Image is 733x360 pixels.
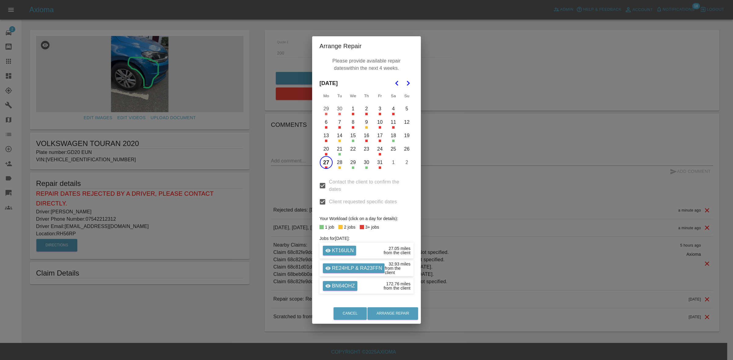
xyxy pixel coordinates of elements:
div: from the client [384,251,410,255]
th: Saturday [387,90,400,102]
button: Friday, October 17th, 2025 [374,129,386,142]
table: October 2025 [319,90,414,169]
button: Go to the Previous Month [392,78,403,89]
span: [DATE] [319,77,338,90]
button: Wednesday, October 1st, 2025 [347,102,359,115]
button: Friday, October 31st, 2025 [374,156,386,169]
button: Thursday, October 30th, 2025 [360,156,373,169]
button: Saturday, October 25th, 2025 [387,143,400,155]
button: Thursday, October 9th, 2025 [360,116,373,129]
th: Wednesday [346,90,360,102]
button: Cancel [334,307,367,320]
button: Wednesday, October 22nd, 2025 [347,143,359,155]
th: Monday [319,90,333,102]
h6: Jobs for [DATE] : [319,235,414,242]
th: Sunday [400,90,414,102]
button: Tuesday, October 28th, 2025 [333,156,346,169]
th: Tuesday [333,90,346,102]
button: Monday, October 20th, 2025 [320,143,333,155]
div: 1 job [325,223,334,231]
a: RE24HLP & RA23FFN [323,263,385,273]
div: 32.93 miles [388,262,410,266]
p: KT16ULN [332,247,354,254]
button: Sunday, October 26th, 2025 [400,143,413,155]
button: Thursday, October 23rd, 2025 [360,143,373,155]
button: Arrange Repair [367,307,418,320]
h2: Arrange Repair [312,36,421,56]
button: Saturday, October 18th, 2025 [387,129,400,142]
button: Friday, October 10th, 2025 [374,116,386,129]
button: Tuesday, October 7th, 2025 [333,116,346,129]
a: BN64OHZ [323,281,357,291]
p: Please provide available repair dates within the next 4 weeks. [323,56,410,73]
div: 27.05 miles [388,246,410,251]
button: Tuesday, September 30th, 2025 [333,102,346,115]
button: Sunday, October 19th, 2025 [400,129,413,142]
button: Friday, October 24th, 2025 [374,143,386,155]
button: Saturday, October 4th, 2025 [387,102,400,115]
a: KT16ULN [323,246,356,255]
button: Thursday, October 16th, 2025 [360,129,373,142]
button: Saturday, November 1st, 2025 [387,156,400,169]
button: Saturday, October 11th, 2025 [387,116,400,129]
th: Friday [373,90,387,102]
span: Client requested specific dates [329,198,397,205]
button: Sunday, October 5th, 2025 [400,102,413,115]
button: Wednesday, October 15th, 2025 [347,129,359,142]
button: Monday, October 6th, 2025 [320,116,333,129]
button: Tuesday, October 21st, 2025 [333,143,346,155]
button: Monday, October 27th, 2025, selected [320,156,333,169]
button: Wednesday, October 29th, 2025 [347,156,359,169]
button: Go to the Next Month [403,78,414,89]
div: from the client [385,266,410,275]
button: Tuesday, October 14th, 2025 [333,129,346,142]
th: Thursday [360,90,373,102]
div: 2 jobs [344,223,355,231]
button: Sunday, October 12th, 2025 [400,116,413,129]
button: Thursday, October 2nd, 2025 [360,102,373,115]
p: RE24HLP & RA23FFN [332,265,382,272]
button: Monday, September 29th, 2025 [320,102,333,115]
div: from the client [384,286,410,290]
button: Friday, October 3rd, 2025 [374,102,386,115]
button: Sunday, November 2nd, 2025 [400,156,413,169]
button: Wednesday, October 8th, 2025 [347,116,359,129]
button: Monday, October 13th, 2025 [320,129,333,142]
div: 172.76 miles [386,282,410,286]
p: BN64OHZ [332,282,355,290]
div: 3+ jobs [365,223,379,231]
div: Your Workload (click on a day for details): [319,215,414,222]
span: Contact the client to confirm the dates [329,178,409,193]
